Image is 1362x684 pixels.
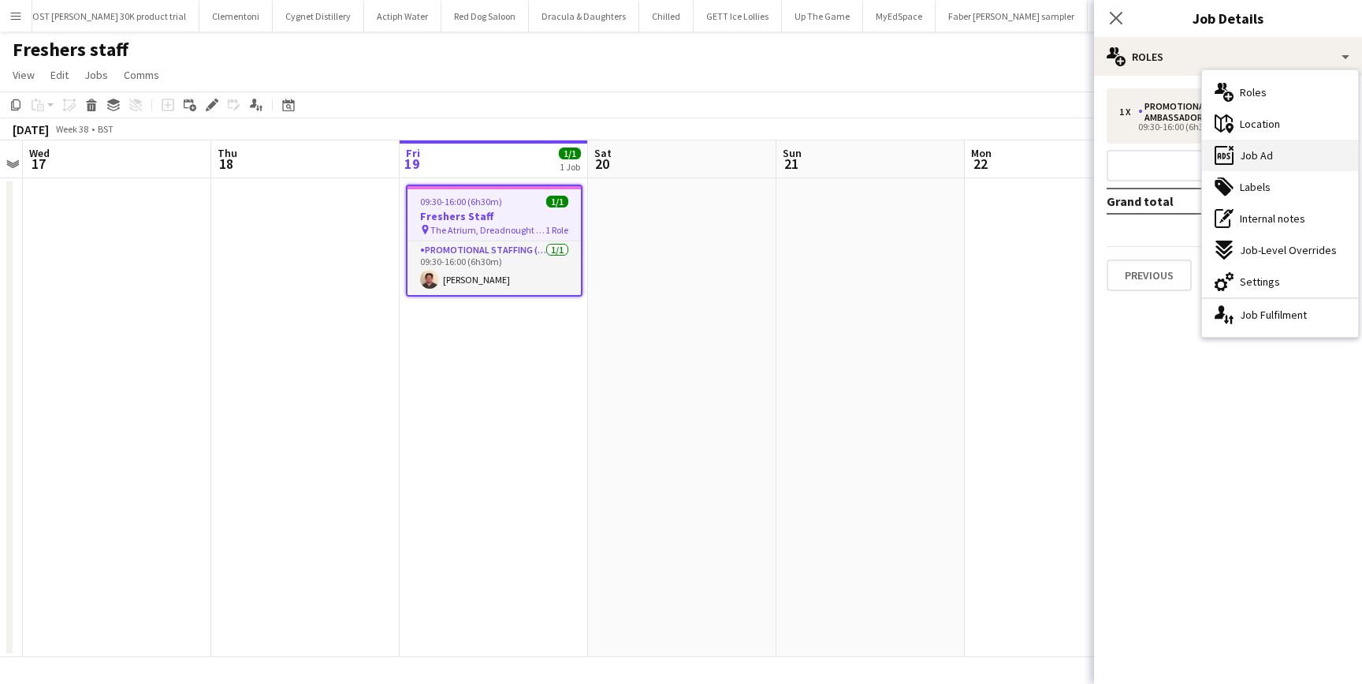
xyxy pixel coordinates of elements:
[936,1,1088,32] button: Faber [PERSON_NAME] sampler
[639,1,694,32] button: Chilled
[15,1,199,32] button: LOST [PERSON_NAME] 30K product trial
[969,155,992,173] span: 22
[98,123,113,135] div: BST
[780,155,802,173] span: 21
[559,148,581,159] span: 1/1
[430,224,545,236] span: The Atrium, Dreadnought Building
[1138,101,1293,123] div: Promotional Staffing (Brand Ambassadors)
[1107,260,1192,291] button: Previous
[863,1,936,32] button: MyEdSpace
[782,1,863,32] button: Up The Game
[364,1,441,32] button: Actiph Water
[694,1,782,32] button: GETT Ice Lollies
[529,1,639,32] button: Dracula & Daughters
[78,65,114,85] a: Jobs
[407,209,581,223] h3: Freshers Staff
[29,146,50,160] span: Wed
[1119,107,1138,118] div: 1 x
[1240,211,1305,226] span: Internal notes
[1240,117,1280,131] span: Location
[13,38,128,62] h1: Freshers staff
[199,1,273,32] button: Clementoni
[592,155,612,173] span: 20
[1119,123,1320,131] div: 09:30-16:00 (6h30m)
[117,65,166,85] a: Comms
[1240,180,1271,194] span: Labels
[44,65,75,85] a: Edit
[560,161,580,173] div: 1 Job
[1107,189,1264,214] td: Grand total
[6,65,41,85] a: View
[1240,85,1267,99] span: Roles
[545,224,568,236] span: 1 Role
[1094,38,1362,76] div: Roles
[52,123,91,135] span: Week 38
[1240,275,1280,289] span: Settings
[218,146,237,160] span: Thu
[406,185,582,297] app-job-card: 09:30-16:00 (6h30m)1/1Freshers Staff The Atrium, Dreadnought Building1 RolePromotional Staffing (...
[50,68,69,82] span: Edit
[1107,150,1349,181] button: Add role
[84,68,108,82] span: Jobs
[404,155,420,173] span: 19
[13,121,49,137] div: [DATE]
[1202,299,1358,331] div: Job Fulfilment
[441,1,529,32] button: Red Dog Saloon
[406,146,420,160] span: Fri
[1240,243,1337,257] span: Job-Level Overrides
[1094,8,1362,28] h3: Job Details
[273,1,364,32] button: Cygnet Distillery
[1088,1,1159,32] button: EDF Energy
[546,196,568,207] span: 1/1
[971,146,992,160] span: Mon
[1240,148,1273,163] span: Job Ad
[27,155,50,173] span: 17
[124,68,159,82] span: Comms
[13,68,35,82] span: View
[783,146,802,160] span: Sun
[594,146,612,160] span: Sat
[420,196,502,207] span: 09:30-16:00 (6h30m)
[407,241,581,295] app-card-role: Promotional Staffing (Brand Ambassadors)1/109:30-16:00 (6h30m)[PERSON_NAME]
[215,155,237,173] span: 18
